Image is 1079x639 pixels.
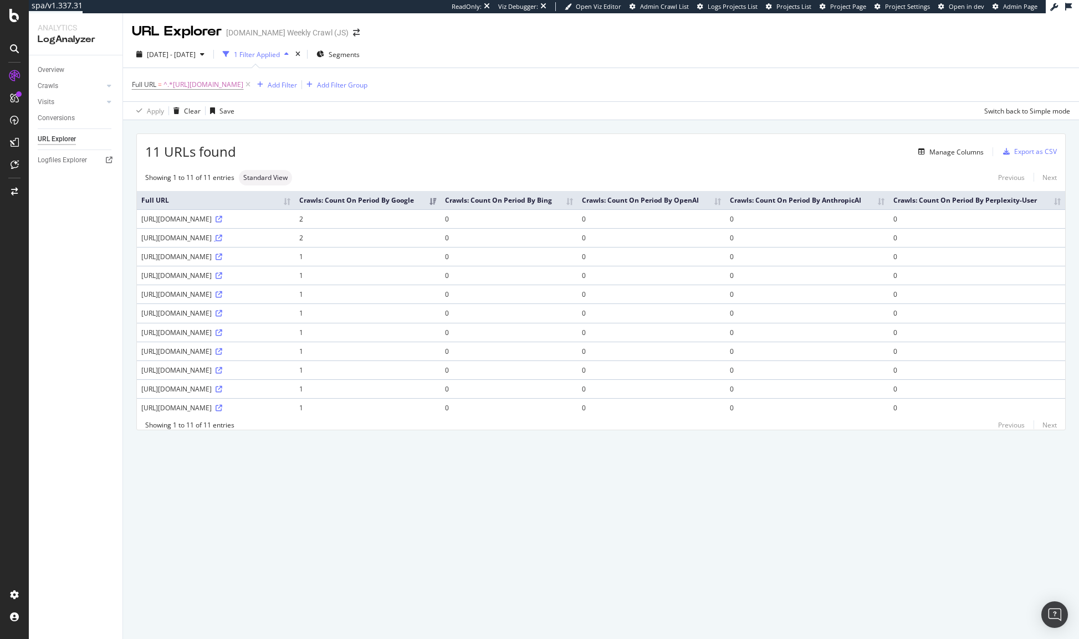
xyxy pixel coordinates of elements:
[984,106,1070,116] div: Switch back to Simple mode
[295,209,441,228] td: 2
[295,247,441,266] td: 1
[889,209,1065,228] td: 0
[577,266,725,285] td: 0
[132,80,156,89] span: Full URL
[577,191,725,209] th: Crawls: Count On Period By OpenAI: activate to sort column ascending
[725,266,889,285] td: 0
[141,308,290,318] div: [URL][DOMAIN_NAME]
[147,50,196,59] span: [DATE] - [DATE]
[234,50,280,59] div: 1 Filter Applied
[725,285,889,303] td: 0
[889,342,1065,360] td: 0
[441,191,578,209] th: Crawls: Count On Period By Bing: activate to sort column ascending
[498,2,538,11] div: Viz Debugger:
[312,45,364,63] button: Segments
[577,247,725,266] td: 0
[38,133,76,145] div: URL Explorer
[295,379,441,398] td: 1
[38,154,87,166] div: Logfiles Explorer
[875,2,930,11] a: Project Settings
[38,33,114,46] div: LogAnalyzer
[889,247,1065,266] td: 0
[38,22,114,33] div: Analytics
[329,50,360,59] span: Segments
[640,2,689,11] span: Admin Crawl List
[993,2,1037,11] a: Admin Page
[219,106,234,116] div: Save
[147,106,164,116] div: Apply
[577,228,725,247] td: 0
[766,2,811,11] a: Projects List
[889,303,1065,322] td: 0
[163,77,243,92] span: ^.*[URL][DOMAIN_NAME]
[317,80,367,90] div: Add Filter Group
[38,112,75,124] div: Conversions
[889,323,1065,342] td: 0
[141,347,290,356] div: [URL][DOMAIN_NAME]
[441,398,578,417] td: 0
[132,22,222,41] div: URL Explorer
[885,2,930,11] span: Project Settings
[577,209,725,228] td: 0
[218,45,293,63] button: 1 Filter Applied
[38,64,115,76] a: Overview
[889,360,1065,379] td: 0
[725,247,889,266] td: 0
[141,328,290,337] div: [URL][DOMAIN_NAME]
[452,2,482,11] div: ReadOnly:
[889,285,1065,303] td: 0
[295,303,441,322] td: 1
[725,228,889,247] td: 0
[630,2,689,11] a: Admin Crawl List
[353,29,360,37] div: arrow-right-arrow-left
[1014,147,1057,156] div: Export as CSV
[295,191,441,209] th: Crawls: Count On Period By Google: activate to sort column ascending
[441,209,578,228] td: 0
[441,342,578,360] td: 0
[141,214,290,224] div: [URL][DOMAIN_NAME]
[889,266,1065,285] td: 0
[725,303,889,322] td: 0
[441,247,578,266] td: 0
[725,209,889,228] td: 0
[295,342,441,360] td: 1
[38,80,104,92] a: Crawls
[206,102,234,120] button: Save
[725,342,889,360] td: 0
[725,191,889,209] th: Crawls: Count On Period By AnthropicAI: activate to sort column ascending
[577,398,725,417] td: 0
[577,303,725,322] td: 0
[226,27,349,38] div: [DOMAIN_NAME] Weekly Crawl (JS)
[576,2,621,11] span: Open Viz Editor
[577,323,725,342] td: 0
[441,323,578,342] td: 0
[132,45,209,63] button: [DATE] - [DATE]
[708,2,758,11] span: Logs Projects List
[141,365,290,375] div: [URL][DOMAIN_NAME]
[441,266,578,285] td: 0
[949,2,984,11] span: Open in dev
[577,342,725,360] td: 0
[38,133,115,145] a: URL Explorer
[243,174,288,181] span: Standard View
[295,266,441,285] td: 1
[141,252,290,261] div: [URL][DOMAIN_NAME]
[577,360,725,379] td: 0
[293,49,303,60] div: times
[295,285,441,303] td: 1
[577,285,725,303] td: 0
[302,78,367,91] button: Add Filter Group
[295,360,441,379] td: 1
[141,233,290,243] div: [URL][DOMAIN_NAME]
[184,106,201,116] div: Clear
[725,323,889,342] td: 0
[441,379,578,398] td: 0
[141,403,290,413] div: [URL][DOMAIN_NAME]
[938,2,984,11] a: Open in dev
[725,360,889,379] td: 0
[999,143,1057,161] button: Export as CSV
[565,2,621,11] a: Open Viz Editor
[725,398,889,417] td: 0
[137,191,295,209] th: Full URL: activate to sort column ascending
[132,102,164,120] button: Apply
